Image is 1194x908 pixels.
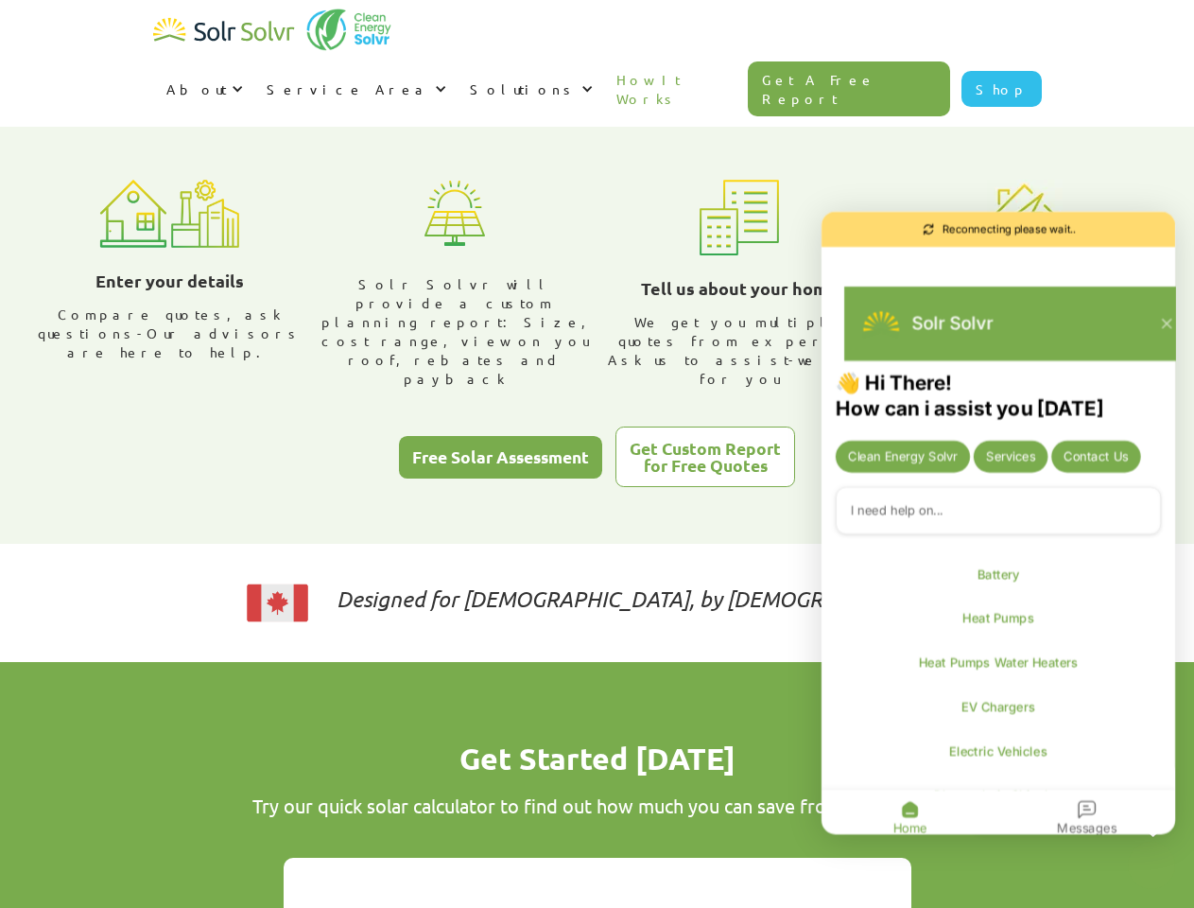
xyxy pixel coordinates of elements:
[399,436,602,479] a: Free Solar Assessment
[630,440,781,473] div: Get Custom Report for Free Quotes
[457,61,603,117] div: Solutions
[836,441,970,473] div: Send Tell me more about clean energy
[412,448,589,465] div: Free Solar Assessment
[603,51,749,127] a: How It Works
[974,441,1048,473] div: Send Tell me more about your services
[943,220,1076,238] div: Reconnecting please wait..
[836,600,1161,637] a: Open link Heat Pumps
[1057,819,1116,837] div: Messages
[470,79,577,98] div: Solutions
[615,427,795,487] a: Get Custom Reportfor Free Quotes
[998,790,1175,845] div: Open Messages tab
[1128,842,1175,889] button: Close chatbot widget
[605,312,875,388] div: We get you multiple quotes from experts. Ask us to assist-we work for you
[320,274,590,388] div: Solr Solvr will provide a custom planning report: Size, cost range, view on you roof, rebates and...
[836,733,1161,770] a: Open link Electric Vehicles
[822,790,998,845] div: Open Home tab
[911,311,994,336] div: Solr Solvr
[961,71,1042,107] a: Shop
[153,61,253,117] div: About
[836,556,1161,593] a: Open link Battery
[35,305,305,361] div: Compare quotes, ask questions-Our advisors are here to help.
[166,79,227,98] div: About
[191,794,1004,817] div: Try our quick solar calculator to find out how much you can save from going solar
[1150,306,1184,340] button: Close chatbot
[1051,441,1140,473] div: Send Contact Us
[822,212,1175,835] div: Chatbot is open
[191,738,1004,779] h1: Get Started [DATE]
[858,301,905,347] img: 1702586718.png
[267,79,430,98] div: Service Area
[253,61,457,117] div: Service Area
[836,689,1161,725] a: Open link EV Chargers
[836,777,1161,813] a: Open link Photovoltaic Shingles
[748,61,950,116] a: Get A Free Report
[95,267,244,295] h3: Enter your details
[893,819,927,837] div: Home
[836,371,1161,419] div: 👋 Hi There! How can i assist you [DATE]
[641,274,839,303] h3: Tell us about your home
[337,589,953,608] p: Designed for [DEMOGRAPHIC_DATA], by [DEMOGRAPHIC_DATA]
[836,644,1161,681] a: Open link Heat Pumps Water Heaters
